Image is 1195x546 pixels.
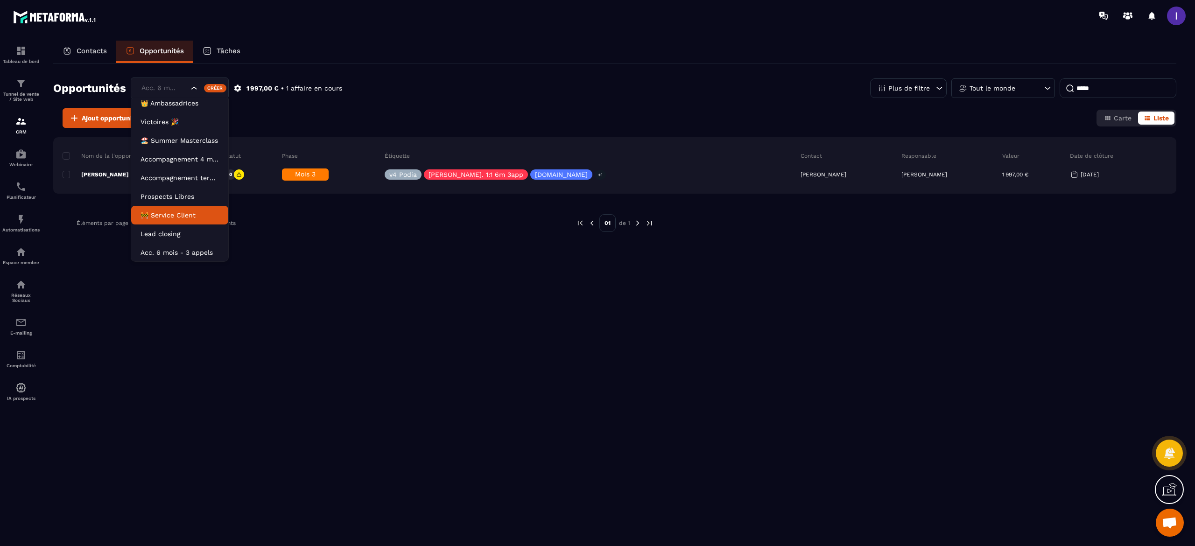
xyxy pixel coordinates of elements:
p: Acc. 6 mois - 3 appels [141,248,219,257]
p: 01 [599,214,616,232]
p: Tâches [217,47,240,55]
img: prev [576,219,584,227]
p: Étiquette [385,152,410,160]
p: Contact [801,152,822,160]
h2: Opportunités [53,79,126,98]
p: [PERSON_NAME] [901,171,947,178]
p: Victoires 🎉 [141,117,219,126]
p: CRM [2,129,40,134]
img: logo [13,8,97,25]
span: Liste [1153,114,1169,122]
p: [PERSON_NAME] [63,171,129,178]
a: schedulerschedulerPlanificateur [2,174,40,207]
p: de 1 [619,219,630,227]
a: formationformationTunnel de vente / Site web [2,71,40,109]
img: scheduler [15,181,27,192]
p: Phase [282,152,298,160]
p: Planificateur [2,195,40,200]
p: Contacts [77,47,107,55]
span: Carte [1114,114,1132,122]
a: Tâches [193,41,250,63]
a: automationsautomationsAutomatisations [2,207,40,239]
img: formation [15,78,27,89]
p: Tunnel de vente / Site web [2,91,40,102]
p: 👑 Ambassadrices [141,98,219,108]
p: Accompagnement terminé [141,173,219,182]
img: formation [15,116,27,127]
a: emailemailE-mailing [2,310,40,343]
a: automationsautomationsEspace membre [2,239,40,272]
img: social-network [15,279,27,290]
p: Automatisations [2,227,40,232]
img: accountant [15,350,27,361]
p: Nom de la l'opportunité [63,152,147,160]
p: Lead closing [141,229,219,238]
img: next [633,219,642,227]
p: Valeur [1002,152,1019,160]
a: accountantaccountantComptabilité [2,343,40,375]
p: E-mailing [2,330,40,336]
p: 1 997,00 € [1002,171,1028,178]
p: 0 [229,171,232,178]
a: social-networksocial-networkRéseaux Sociaux [2,272,40,310]
p: Comptabilité [2,363,40,368]
a: Contacts [53,41,116,63]
p: Accompagnement 4 mois [141,154,219,164]
img: automations [15,246,27,258]
img: email [15,317,27,328]
img: automations [15,148,27,160]
p: Prospects Libres [141,192,219,201]
p: Plus de filtre [888,85,930,91]
p: Webinaire [2,162,40,167]
p: Espace membre [2,260,40,265]
p: 1 997,00 € [246,84,279,93]
p: Date de clôture [1070,152,1113,160]
p: Réseaux Sociaux [2,293,40,303]
button: Liste [1138,112,1174,125]
a: Opportunités [116,41,193,63]
p: [DATE] [1081,171,1099,178]
a: automationsautomationsWebinaire [2,141,40,174]
p: [DOMAIN_NAME] [535,171,588,178]
img: next [645,219,654,227]
p: 1 affaire en cours [286,84,342,93]
div: Créer [204,84,227,92]
span: Mois 3 [295,170,316,178]
p: Tout le monde [970,85,1015,91]
p: Opportunités [140,47,184,55]
img: automations [15,382,27,393]
button: Ajout opportunité [63,108,145,128]
p: Éléments par page [77,220,128,226]
span: Ajout opportunité [82,113,139,123]
img: prev [588,219,596,227]
p: • [281,84,284,93]
input: Search for option [139,83,189,93]
a: formationformationTableau de bord [2,38,40,71]
div: Search for option [131,77,229,99]
p: v4 Podia [389,171,417,178]
p: 🏖️ Summer Masterclass [141,136,219,145]
p: Tableau de bord [2,59,40,64]
p: 🚧 Service Client [141,210,219,220]
p: +1 [595,170,606,180]
img: automations [15,214,27,225]
p: [PERSON_NAME]. 1:1 6m 3app [429,171,523,178]
p: Responsable [901,152,936,160]
a: Ouvrir le chat [1156,509,1184,537]
p: Statut [224,152,241,160]
button: Carte [1098,112,1137,125]
p: IA prospects [2,396,40,401]
img: formation [15,45,27,56]
a: formationformationCRM [2,109,40,141]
